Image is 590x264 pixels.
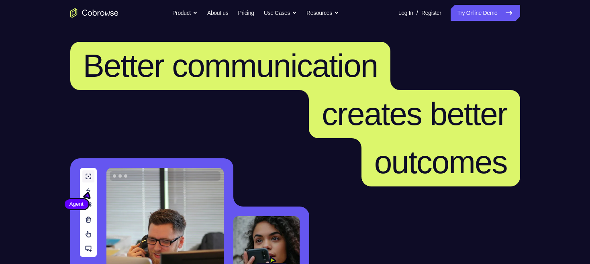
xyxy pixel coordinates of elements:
[70,8,118,18] a: Go to the home page
[374,144,507,180] span: outcomes
[322,96,507,132] span: creates better
[416,8,418,18] span: /
[238,5,254,21] a: Pricing
[172,5,198,21] button: Product
[306,5,339,21] button: Resources
[65,200,88,208] span: Agent
[398,5,413,21] a: Log In
[421,5,441,21] a: Register
[264,5,297,21] button: Use Cases
[207,5,228,21] a: About us
[83,48,378,84] span: Better communication
[451,5,520,21] a: Try Online Demo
